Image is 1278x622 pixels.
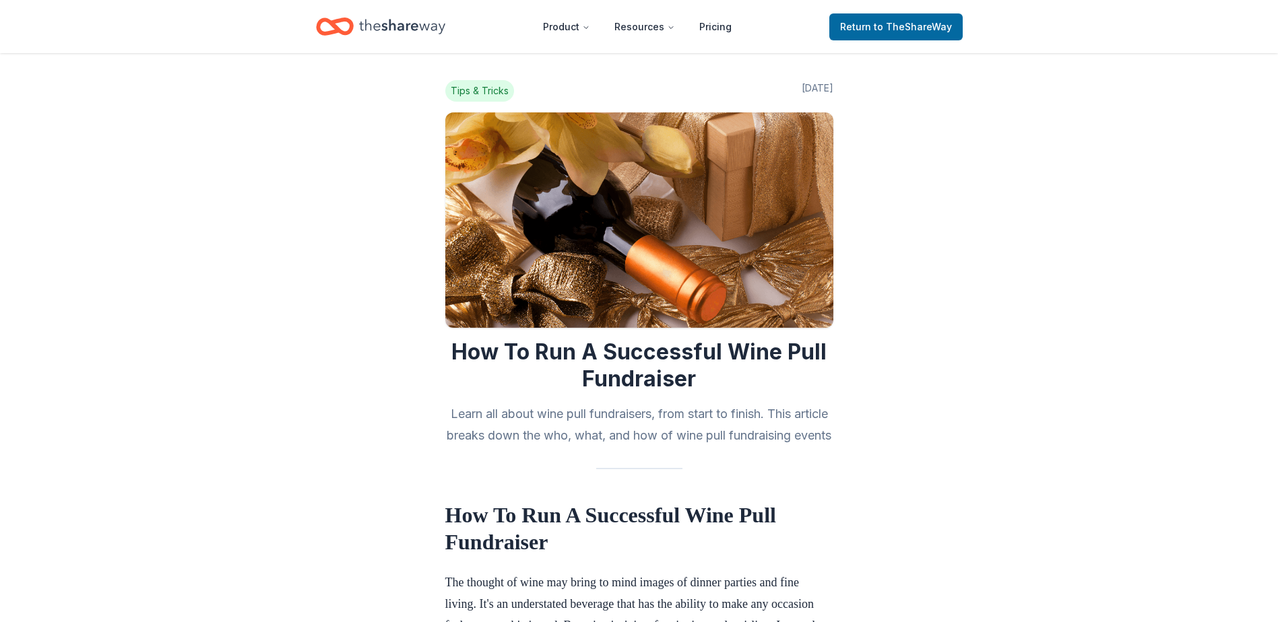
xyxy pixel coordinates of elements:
[316,11,445,42] a: Home
[802,80,833,102] span: [DATE]
[445,502,833,555] h1: How To Run A Successful Wine Pull Fundraiser
[532,13,601,40] button: Product
[604,13,686,40] button: Resources
[689,13,742,40] a: Pricing
[874,21,952,32] span: to TheShareWay
[840,19,952,35] span: Return
[445,339,833,392] h1: How To Run A Successful Wine Pull Fundraiser
[445,80,514,102] span: Tips & Tricks
[532,11,742,42] nav: Main
[445,403,833,446] h2: Learn all about wine pull fundraisers, from start to finish. This article breaks down the who, wh...
[829,13,963,40] a: Returnto TheShareWay
[445,112,833,328] img: Image for How To Run A Successful Wine Pull Fundraiser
